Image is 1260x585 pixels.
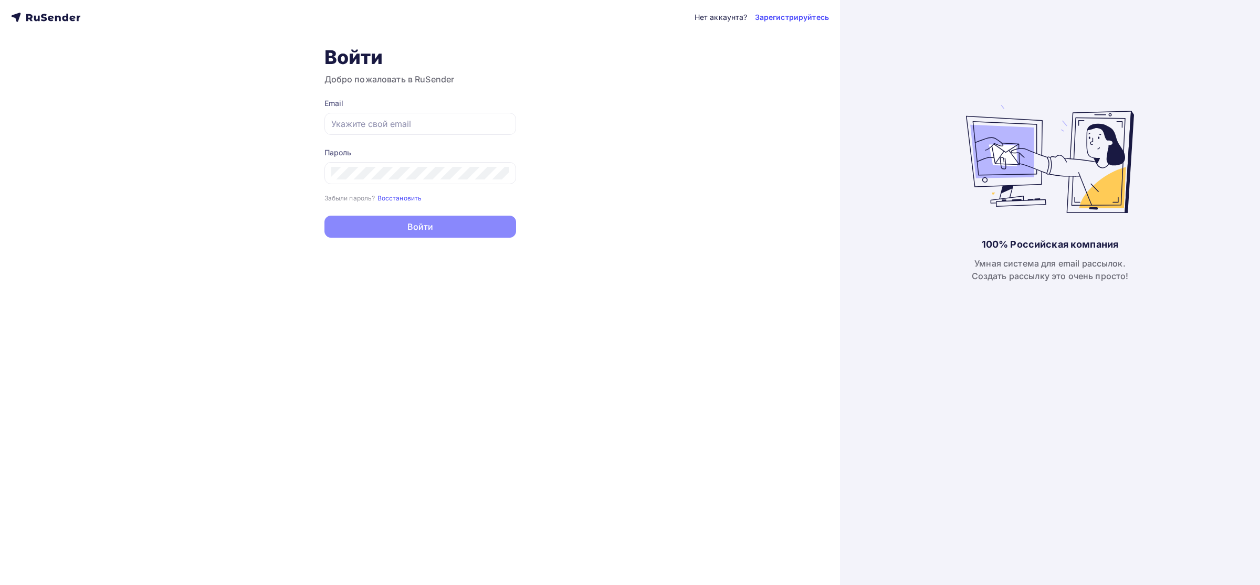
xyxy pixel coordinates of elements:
div: Умная система для email рассылок. Создать рассылку это очень просто! [972,257,1129,282]
small: Восстановить [377,194,422,202]
input: Укажите свой email [331,118,509,130]
a: Восстановить [377,193,422,202]
div: 100% Российская компания [982,238,1118,251]
h1: Войти [324,46,516,69]
div: Пароль [324,147,516,158]
button: Войти [324,216,516,238]
div: Нет аккаунта? [695,12,748,23]
h3: Добро пожаловать в RuSender [324,73,516,86]
div: Email [324,98,516,109]
small: Забыли пароль? [324,194,375,202]
a: Зарегистрируйтесь [755,12,829,23]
